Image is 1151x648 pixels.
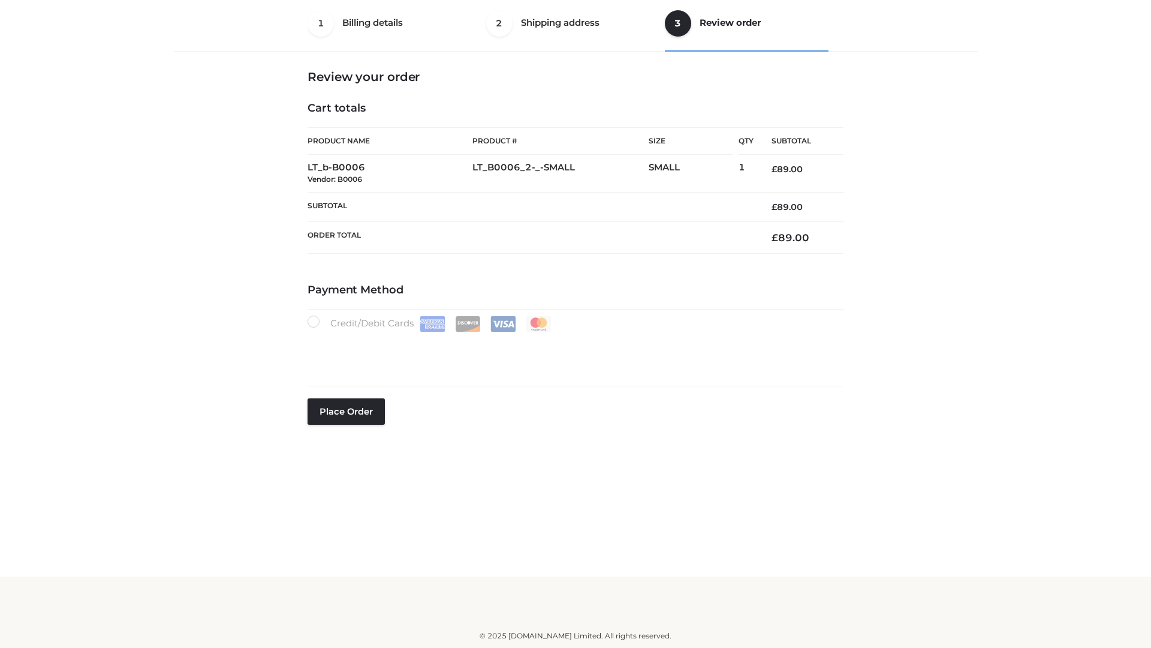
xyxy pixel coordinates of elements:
img: Mastercard [526,316,552,332]
img: Visa [490,316,516,332]
td: LT_B0006_2-_-SMALL [472,155,649,193]
span: £ [772,164,777,175]
span: £ [772,202,777,212]
th: Size [649,128,733,155]
label: Credit/Debit Cards [308,316,553,332]
bdi: 89.00 [772,202,803,212]
bdi: 89.00 [772,164,803,175]
th: Subtotal [308,192,754,221]
iframe: Secure payment input frame [305,329,841,373]
button: Place order [308,398,385,425]
h4: Cart totals [308,102,843,115]
h3: Review your order [308,70,843,84]
div: © 2025 [DOMAIN_NAME] Limited. All rights reserved. [178,630,973,642]
th: Order Total [308,222,754,254]
th: Subtotal [754,128,843,155]
span: £ [772,232,778,244]
td: SMALL [649,155,739,193]
td: LT_b-B0006 [308,155,472,193]
img: Discover [455,316,481,332]
small: Vendor: B0006 [308,175,362,184]
th: Product # [472,127,649,155]
td: 1 [739,155,754,193]
h4: Payment Method [308,284,843,297]
th: Product Name [308,127,472,155]
th: Qty [739,127,754,155]
img: Amex [420,316,445,332]
bdi: 89.00 [772,232,809,244]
